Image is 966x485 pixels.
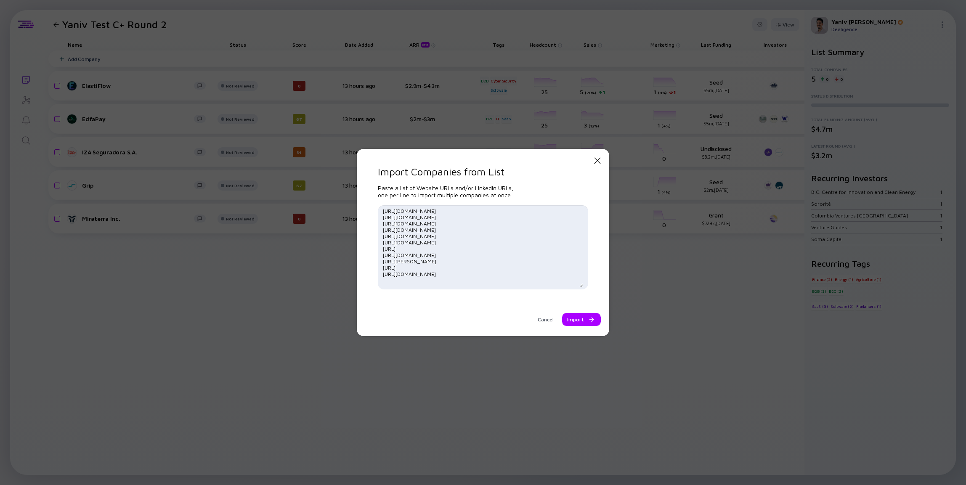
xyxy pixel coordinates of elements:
div: Paste a list of Website URLs and/or Linkedin URLs, one per line to import multiple companies at once [378,166,588,326]
button: Cancel [533,313,559,326]
button: Import [562,313,601,326]
h1: Import Companies from List [378,166,588,178]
